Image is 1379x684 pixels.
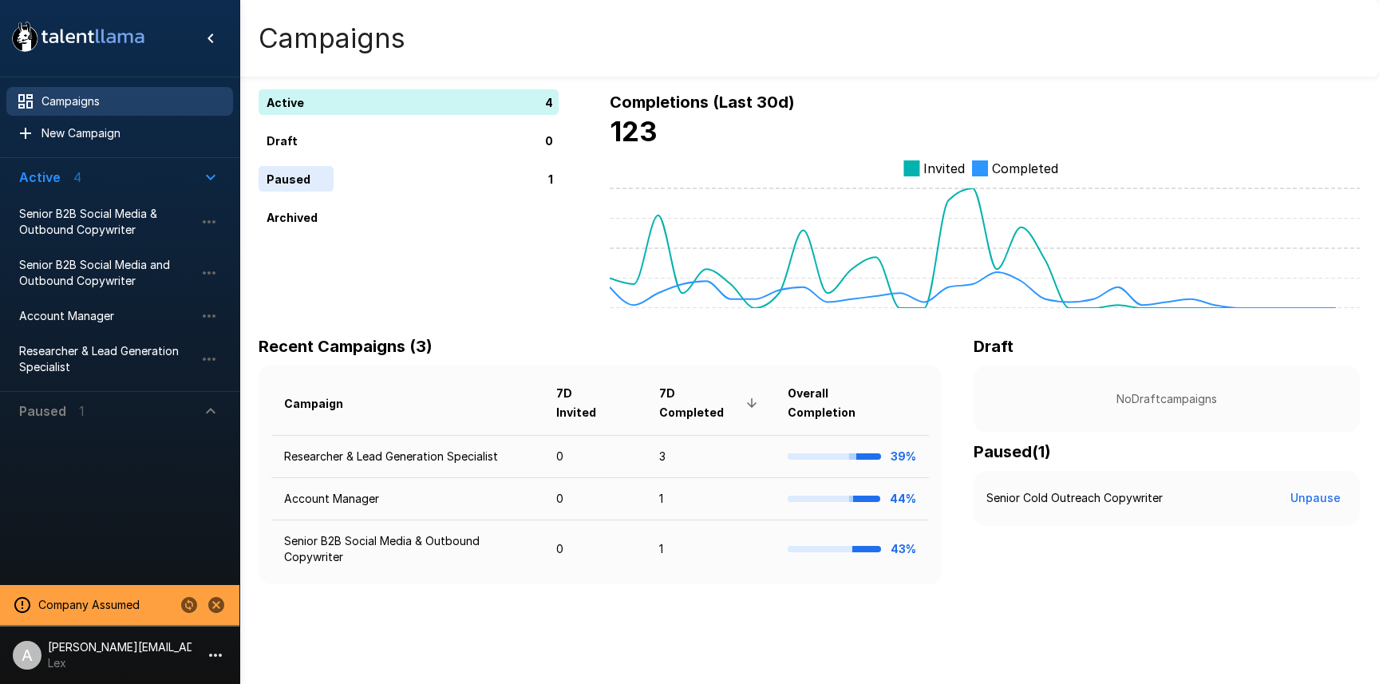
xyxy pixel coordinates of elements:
td: Account Manager [271,478,543,520]
b: 123 [610,115,658,148]
p: 4 [545,94,553,111]
td: 0 [543,520,647,579]
td: 1 [646,478,775,520]
button: Unpause [1284,484,1347,513]
b: 39% [891,449,916,463]
p: 1 [548,171,553,188]
b: Paused ( 1 ) [974,442,1051,461]
b: Recent Campaigns (3) [259,337,433,356]
td: Researcher & Lead Generation Specialist [271,435,543,477]
td: 3 [646,435,775,477]
td: 0 [543,478,647,520]
span: 7D Invited [556,384,634,422]
p: 0 [545,132,553,149]
b: 44% [890,492,916,505]
span: 7D Completed [659,384,762,422]
b: 43% [891,542,916,556]
td: 1 [646,520,775,579]
h4: Campaigns [259,22,405,55]
p: Senior Cold Outreach Copywriter [986,490,1163,506]
td: Senior B2B Social Media & Outbound Copywriter [271,520,543,579]
span: Overall Completion [788,384,917,422]
b: Completions (Last 30d) [610,93,795,112]
span: Campaign [284,394,364,413]
td: 0 [543,435,647,477]
p: No Draft campaigns [999,391,1334,407]
b: Draft [974,337,1014,356]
